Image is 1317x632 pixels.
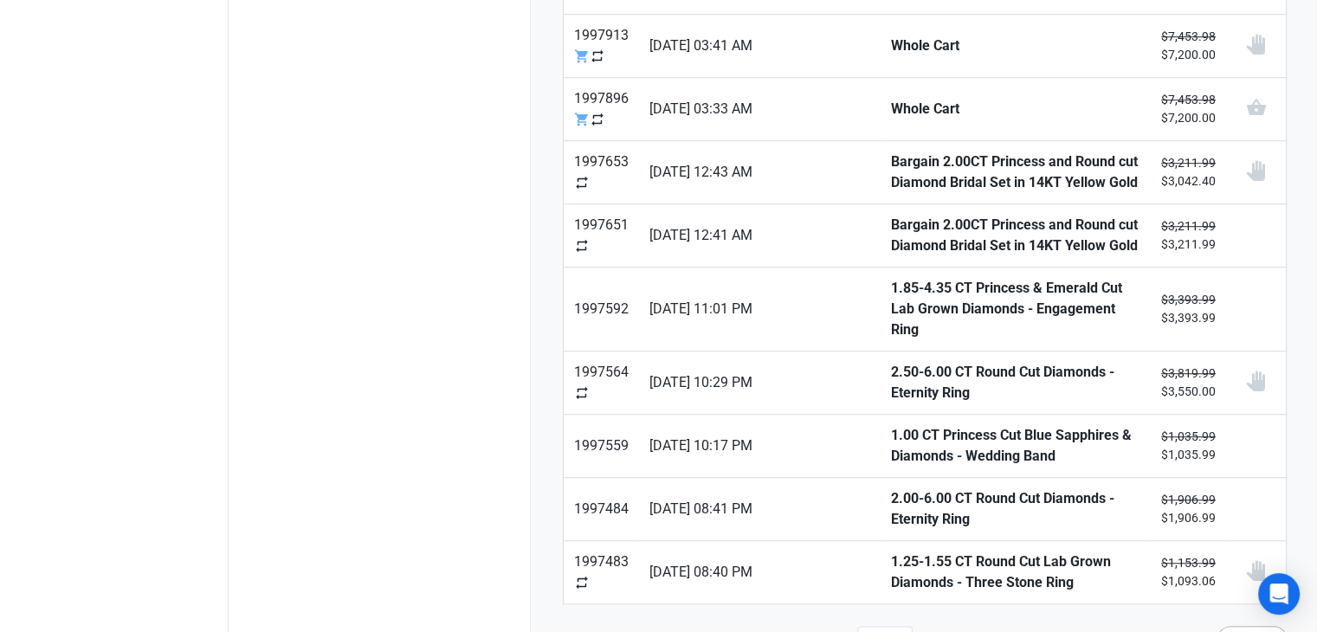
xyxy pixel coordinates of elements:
img: status_user_offer_unavailable.svg [1245,160,1266,181]
small: $3,393.99 [1161,291,1216,327]
s: $7,453.98 [1161,93,1216,106]
s: $3,211.99 [1161,219,1216,233]
a: $7,453.98$7,200.00 [1151,15,1226,77]
span: repeat [590,112,605,127]
a: 1997896shopping_cartrepeat [564,78,639,140]
a: [DATE] 08:41 PM [639,478,880,540]
a: $3,393.99$3,393.99 [1151,268,1226,351]
a: 1.00 CT Princess Cut Blue Sapphires & Diamonds - Wedding Band [881,415,1151,477]
strong: 1.85-4.35 CT Princess & Emerald Cut Lab Grown Diamonds - Engagement Ring [891,278,1140,340]
div: Open Intercom Messenger [1258,573,1300,615]
span: [DATE] 10:17 PM [649,435,869,456]
s: $3,393.99 [1161,293,1216,306]
s: $1,906.99 [1161,493,1216,506]
small: $3,550.00 [1161,364,1216,401]
span: repeat [590,48,605,64]
span: shopping_cart [574,48,590,64]
small: $1,093.06 [1161,554,1216,590]
a: $1,153.99$1,093.06 [1151,541,1226,603]
a: Bargain 2.00CT Princess and Round cut Diamond Bridal Set in 14KT Yellow Gold [881,141,1151,203]
a: [DATE] 08:40 PM [639,541,880,603]
a: $1,906.99$1,906.99 [1151,478,1226,540]
a: [DATE] 11:01 PM [639,268,880,351]
a: 1.25-1.55 CT Round Cut Lab Grown Diamonds - Three Stone Ring [881,541,1151,603]
span: [DATE] 08:40 PM [649,562,869,583]
small: $7,200.00 [1161,91,1216,127]
strong: 2.50-6.00 CT Round Cut Diamonds - Eternity Ring [891,362,1140,403]
span: [DATE] 11:01 PM [649,299,869,319]
span: [DATE] 12:41 AM [649,225,869,246]
strong: Bargain 2.00CT Princess and Round cut Diamond Bridal Set in 14KT Yellow Gold [891,152,1140,193]
strong: 1.00 CT Princess Cut Blue Sapphires & Diamonds - Wedding Band [891,425,1140,467]
small: $1,035.99 [1161,428,1216,464]
span: [DATE] 12:43 AM [649,162,869,183]
s: $3,819.99 [1161,366,1216,380]
a: Whole Cart [881,78,1151,140]
a: shopping_basket [1226,78,1286,140]
a: $3,211.99$3,211.99 [1151,204,1226,267]
a: [DATE] 12:43 AM [639,141,880,203]
a: 1997653repeat [564,141,639,203]
small: $7,200.00 [1161,28,1216,64]
span: [DATE] 08:41 PM [649,499,869,519]
a: [DATE] 12:41 AM [639,204,880,267]
s: $1,153.99 [1161,556,1216,570]
img: status_user_offer_unavailable.svg [1245,34,1266,55]
a: 2.50-6.00 CT Round Cut Diamonds - Eternity Ring [881,351,1151,414]
a: 1997592 [564,268,639,351]
a: 1.85-4.35 CT Princess & Emerald Cut Lab Grown Diamonds - Engagement Ring [881,268,1151,351]
a: $3,819.99$3,550.00 [1151,351,1226,414]
a: Whole Cart [881,15,1151,77]
span: shopping_basket [1245,97,1266,118]
a: [DATE] 03:41 AM [639,15,880,77]
span: repeat [574,175,590,190]
span: shopping_cart [574,112,590,127]
small: $3,211.99 [1161,217,1216,254]
a: Bargain 2.00CT Princess and Round cut Diamond Bridal Set in 14KT Yellow Gold [881,204,1151,267]
a: [DATE] 10:29 PM [639,351,880,414]
small: $3,042.40 [1161,154,1216,190]
a: 2.00-6.00 CT Round Cut Diamonds - Eternity Ring [881,478,1151,540]
span: [DATE] 10:29 PM [649,372,869,393]
a: 1997484 [564,478,639,540]
a: $7,453.98$7,200.00 [1151,78,1226,140]
a: 1997564repeat [564,351,639,414]
span: repeat [574,385,590,401]
img: status_user_offer_unavailable.svg [1245,560,1266,581]
a: $1,035.99$1,035.99 [1151,415,1226,477]
small: $1,906.99 [1161,491,1216,527]
s: $7,453.98 [1161,29,1216,43]
strong: 2.00-6.00 CT Round Cut Diamonds - Eternity Ring [891,488,1140,530]
strong: Whole Cart [891,35,1140,56]
a: 1997913shopping_cartrepeat [564,15,639,77]
s: $3,211.99 [1161,156,1216,170]
span: repeat [574,575,590,590]
a: $3,211.99$3,042.40 [1151,141,1226,203]
a: 1997483repeat [564,541,639,603]
s: $1,035.99 [1161,429,1216,443]
a: [DATE] 10:17 PM [639,415,880,477]
strong: 1.25-1.55 CT Round Cut Lab Grown Diamonds - Three Stone Ring [891,551,1140,593]
img: status_user_offer_unavailable.svg [1245,371,1266,391]
span: [DATE] 03:33 AM [649,99,869,119]
a: [DATE] 03:33 AM [639,78,880,140]
a: 1997559 [564,415,639,477]
a: 1997651repeat [564,204,639,267]
span: repeat [574,238,590,254]
strong: Whole Cart [891,99,1140,119]
strong: Bargain 2.00CT Princess and Round cut Diamond Bridal Set in 14KT Yellow Gold [891,215,1140,256]
span: [DATE] 03:41 AM [649,35,869,56]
